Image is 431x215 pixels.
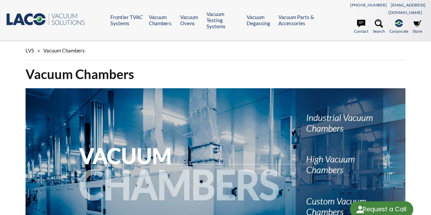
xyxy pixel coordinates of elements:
a: Contact [354,19,368,34]
h1: Vacuum Chambers [26,66,405,82]
a: Vacuum Ovens [180,14,201,26]
img: round button [355,204,366,215]
a: Vacuum Testing Systems [206,11,242,29]
a: [PHONE_NUMBER] [350,2,387,7]
a: [EMAIL_ADDRESS][DOMAIN_NAME] [388,2,426,15]
span: Vacuum Chambers [43,47,85,53]
div: » [26,41,405,60]
a: Search [373,19,385,34]
span: Corporate [389,28,408,34]
a: Store [413,19,422,34]
span: LVS [26,47,34,53]
a: Vacuum Parts & Accessories [278,14,319,26]
a: Vacuum Chambers [149,14,175,26]
a: Frontier TVAC Systems [110,14,144,26]
a: Vacuum Degassing [247,14,274,26]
